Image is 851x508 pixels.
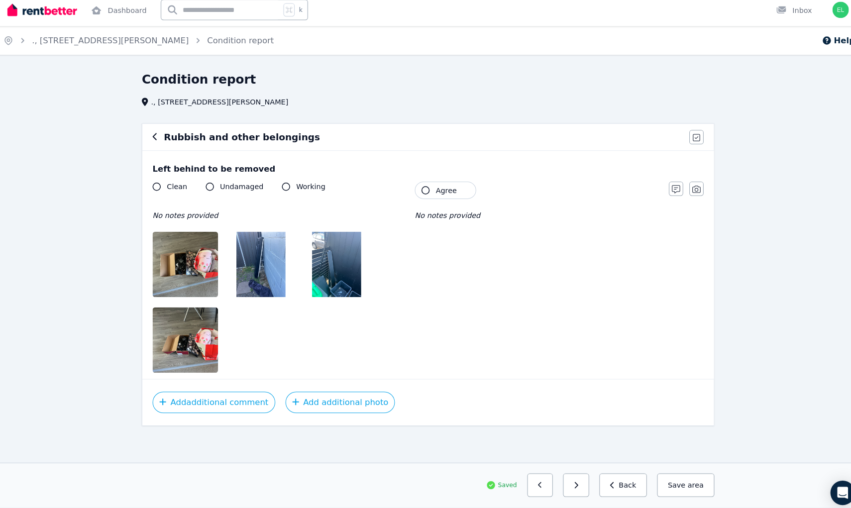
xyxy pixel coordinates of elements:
img: IMG_8317.jpeg [157,232,242,296]
span: area [678,474,694,484]
img: IMG_8312.jpeg [313,232,360,296]
span: No notes provided [413,212,476,220]
a: ., [STREET_ADDRESS][PERSON_NAME] [40,41,193,50]
span: Working [297,183,325,193]
h1: Condition report [147,76,258,92]
button: Save area [648,467,704,490]
div: Open Intercom Messenger [817,474,841,498]
span: Clean [171,183,191,193]
button: Help [809,40,841,52]
span: Agree [433,187,453,197]
img: RentBetter [16,8,84,23]
div: Left behind to be removed [157,165,694,177]
span: Undamaged [223,183,265,193]
span: No notes provided [157,212,221,220]
span: k [300,12,303,20]
div: Inbox [764,11,799,21]
h6: Rubbish and other belongings [168,133,320,147]
a: Condition report [211,41,275,50]
button: Addadditional comment [157,388,277,408]
img: Elden kluin [819,8,835,24]
span: Saved [494,475,512,483]
img: IMG_8313.jpeg [239,232,287,296]
button: Add additional photo [287,388,394,408]
img: IMG_8316.jpeg [157,305,242,369]
button: Agree [413,183,472,200]
span: ., [STREET_ADDRESS][PERSON_NAME] [156,101,289,110]
button: Back [592,467,638,490]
